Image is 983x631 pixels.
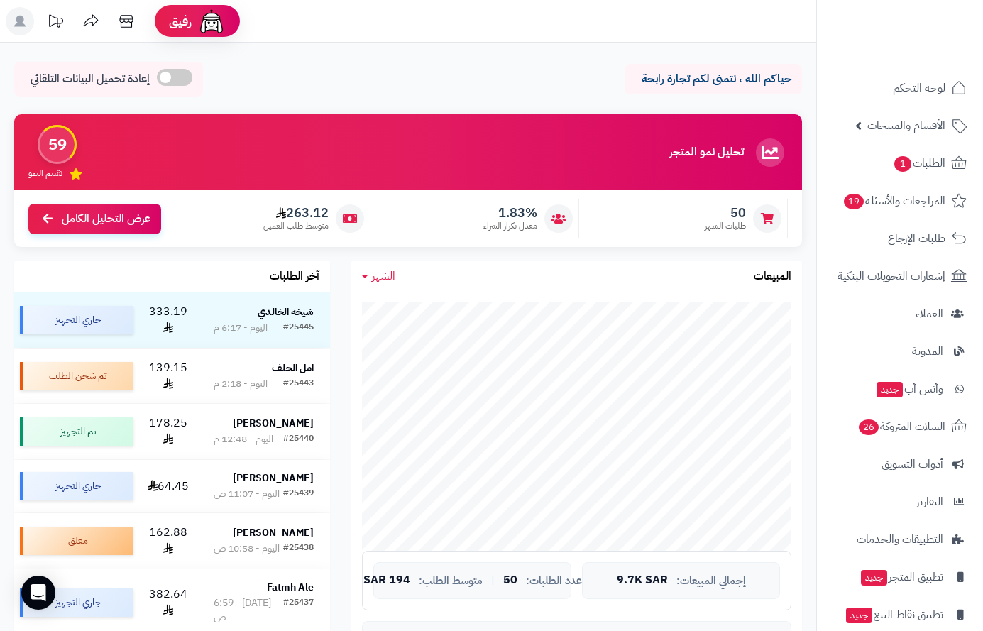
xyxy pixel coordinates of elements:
[857,530,943,549] span: التطبيقات والخدمات
[838,266,945,286] span: إشعارات التحويلات البنكية
[283,377,314,391] div: #25443
[20,588,133,617] div: جاري التجهيز
[270,270,319,283] h3: آخر الطلبات
[825,146,974,180] a: الطلبات1
[214,321,268,335] div: اليوم - 6:17 م
[214,432,273,446] div: اليوم - 12:48 م
[283,542,314,556] div: #25438
[916,304,943,324] span: العملاء
[825,447,974,481] a: أدوات التسويق
[233,471,314,485] strong: [PERSON_NAME]
[676,575,746,587] span: إجمالي المبيعات:
[825,297,974,331] a: العملاء
[362,268,395,285] a: الشهر
[214,487,280,501] div: اليوم - 11:07 ص
[875,379,943,399] span: وآتس آب
[233,416,314,431] strong: [PERSON_NAME]
[754,270,791,283] h3: المبيعات
[669,146,744,159] h3: تحليل نمو المتجر
[214,377,268,391] div: اليوم - 2:18 م
[283,596,314,625] div: #25437
[825,259,974,293] a: إشعارات التحويلات البنكية
[635,71,791,87] p: حياكم الله ، نتمنى لكم تجارة رابحة
[888,229,945,248] span: طلبات الإرجاع
[139,513,197,569] td: 162.88
[503,574,517,587] span: 50
[916,492,943,512] span: التقارير
[825,560,974,594] a: تطبيق المتجرجديد
[20,472,133,500] div: جاري التجهيز
[893,153,945,173] span: الطلبات
[20,306,133,334] div: جاري التجهيز
[28,168,62,180] span: تقييم النمو
[483,205,537,221] span: 1.83%
[842,191,945,211] span: المراجعات والأسئلة
[38,7,73,39] a: تحديثات المنصة
[893,78,945,98] span: لوحة التحكم
[857,417,945,437] span: السلات المتروكة
[526,575,582,587] span: عدد الطلبات:
[491,575,495,586] span: |
[825,71,974,105] a: لوحة التحكم
[372,268,395,285] span: الشهر
[62,211,150,227] span: عرض التحليل الكامل
[825,221,974,256] a: طلبات الإرجاع
[825,334,974,368] a: المدونة
[912,341,943,361] span: المدونة
[20,527,133,555] div: معلق
[267,580,314,595] strong: Fatmh Ale
[272,361,314,375] strong: امل الخلف
[844,194,864,209] span: 19
[20,362,133,390] div: تم شحن الطلب
[867,116,945,136] span: الأقسام والمنتجات
[825,485,974,519] a: التقارير
[28,204,161,234] a: عرض التحليل الكامل
[283,321,314,335] div: #25445
[861,570,887,586] span: جديد
[705,220,746,232] span: طلبات الشهر
[894,156,911,172] span: 1
[263,205,329,221] span: 263.12
[258,304,314,319] strong: شيخة الخالدي
[845,605,943,625] span: تطبيق نقاط البيع
[197,7,226,35] img: ai-face.png
[825,522,974,556] a: التطبيقات والخدمات
[859,419,879,435] span: 26
[21,576,55,610] div: Open Intercom Messenger
[483,220,537,232] span: معدل تكرار الشراء
[860,567,943,587] span: تطبيق المتجر
[233,525,314,540] strong: [PERSON_NAME]
[617,574,668,587] span: 9.7K SAR
[882,454,943,474] span: أدوات التسويق
[363,574,410,587] span: 194 SAR
[419,575,483,587] span: متوسط الطلب:
[825,372,974,406] a: وآتس آبجديد
[139,292,197,348] td: 333.19
[169,13,192,30] span: رفيق
[705,205,746,221] span: 50
[877,382,903,397] span: جديد
[20,417,133,446] div: تم التجهيز
[886,38,970,68] img: logo-2.png
[214,596,283,625] div: [DATE] - 6:59 ص
[139,460,197,512] td: 64.45
[825,410,974,444] a: السلات المتروكة26
[139,349,197,404] td: 139.15
[283,487,314,501] div: #25439
[825,184,974,218] a: المراجعات والأسئلة19
[139,404,197,459] td: 178.25
[283,432,314,446] div: #25440
[214,542,280,556] div: اليوم - 10:58 ص
[31,71,150,87] span: إعادة تحميل البيانات التلقائي
[846,608,872,623] span: جديد
[263,220,329,232] span: متوسط طلب العميل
